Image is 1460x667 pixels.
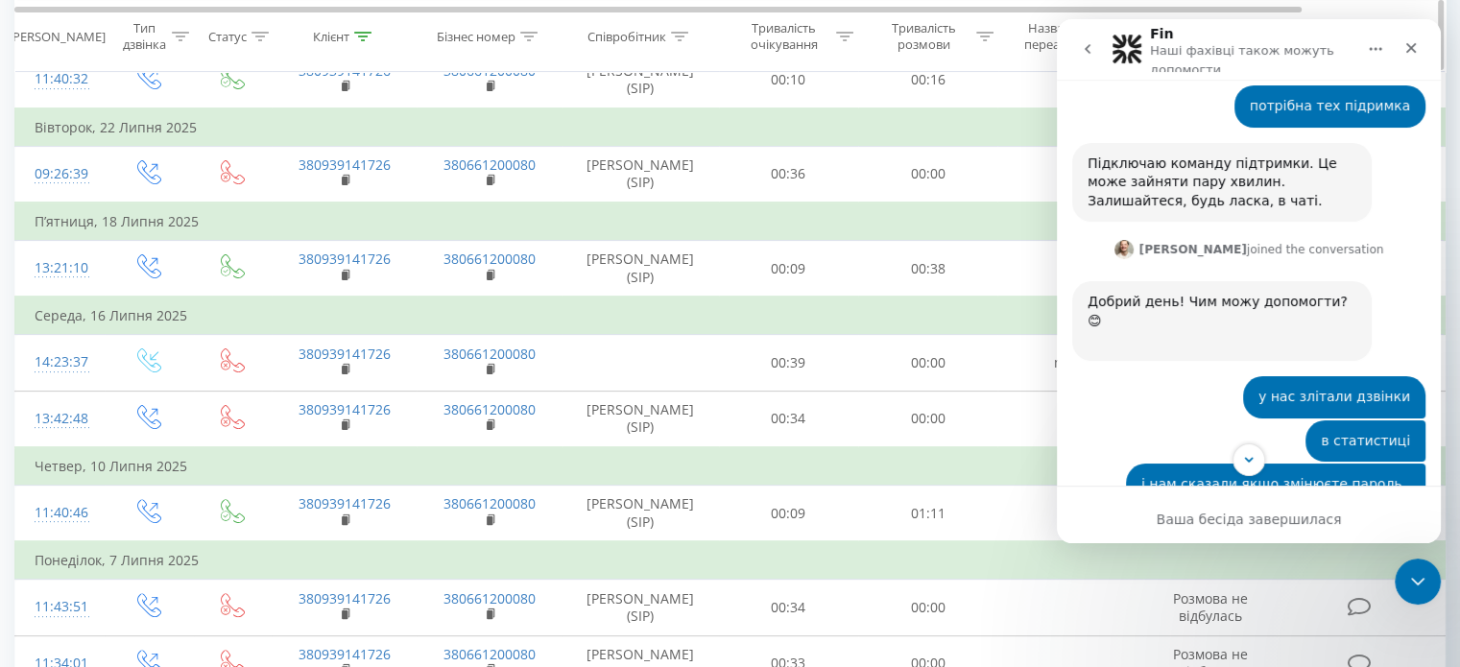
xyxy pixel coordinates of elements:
td: 00:00 [858,580,997,635]
td: 00:34 [719,580,858,635]
td: 00:16 [858,52,997,108]
a: 380661200080 [443,250,536,268]
span: Розмова не відбулась [1173,589,1248,625]
td: 00:09 [719,241,858,298]
a: 380939141726 [299,250,391,268]
div: Назва схеми переадресації [1016,20,1116,53]
a: 380939141726 [299,61,391,80]
div: 09:26:39 [35,155,85,193]
td: [PERSON_NAME] (SIP) [562,241,719,298]
div: Тривалість очікування [736,20,832,53]
a: 380939141726 [299,494,391,512]
td: П’ятниця, 18 Липня 2025 [15,202,1446,241]
div: 11:40:46 [35,494,85,532]
div: Бізнес номер [437,28,515,44]
td: 01:11 [858,486,997,542]
td: 00:36 [719,146,858,202]
td: 00:00 [858,146,997,202]
td: 00:10 [719,52,858,108]
a: 380939141726 [299,400,391,418]
a: 380661200080 [443,645,536,663]
td: [PERSON_NAME] (SIP) [562,391,719,447]
a: 380939141726 [299,645,391,663]
td: Четвер, 10 Липня 2025 [15,447,1446,486]
td: 00:00 [858,335,997,391]
a: 380661200080 [443,400,536,418]
a: 380661200080 [443,589,536,607]
td: 00:09 [719,486,858,542]
div: Тип дзвінка [121,20,166,53]
a: 380661200080 [443,494,536,512]
iframe: Intercom live chat [1057,19,1441,543]
a: 380939141726 [299,155,391,174]
td: 00:00 [858,391,997,447]
a: 380939141726 [299,589,391,607]
a: 380939141726 [299,345,391,363]
td: [PERSON_NAME] (SIP) [562,580,719,635]
a: 380661200080 [443,345,536,363]
div: Співробітник [587,28,666,44]
td: 00:39 [719,335,858,391]
div: 13:42:48 [35,400,85,438]
td: [PERSON_NAME] (SIP) [562,52,719,108]
div: Тривалість розмови [875,20,971,53]
div: [PERSON_NAME] [9,28,106,44]
div: Клієнт [313,28,349,44]
a: 380661200080 [443,155,536,174]
div: 14:23:37 [35,344,85,381]
td: 00:38 [858,241,997,298]
td: Вівторок, 22 Липня 2025 [15,108,1446,147]
td: 00:34 [719,391,858,447]
div: 11:43:51 [35,588,85,626]
td: [PERSON_NAME] (SIP) [562,146,719,202]
div: 13:21:10 [35,250,85,287]
a: 380661200080 [443,61,536,80]
iframe: Intercom live chat [1395,559,1441,605]
td: Понеділок, 7 Липня 2025 [15,541,1446,580]
td: Середа, 16 Липня 2025 [15,297,1446,335]
td: [PERSON_NAME] (SIP) [562,486,719,542]
div: 11:40:32 [35,60,85,98]
div: Статус [208,28,247,44]
td: main [997,335,1142,391]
